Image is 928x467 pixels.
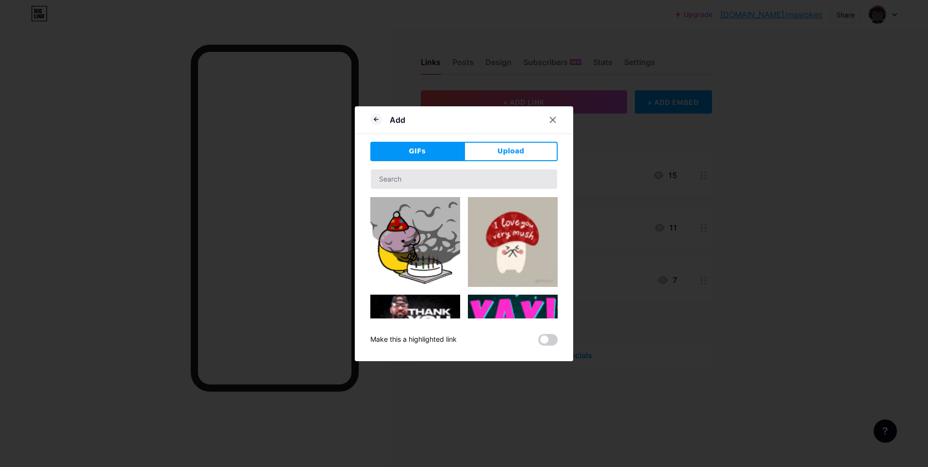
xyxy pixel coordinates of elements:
div: Add [390,114,405,126]
span: Upload [497,146,524,156]
img: Gihpy [370,295,460,363]
img: Gihpy [468,197,558,287]
img: Gihpy [370,197,460,287]
button: Upload [464,142,558,161]
input: Search [371,169,557,189]
span: GIFs [409,146,426,156]
div: Make this a highlighted link [370,334,457,346]
img: Gihpy [468,295,558,384]
button: GIFs [370,142,464,161]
